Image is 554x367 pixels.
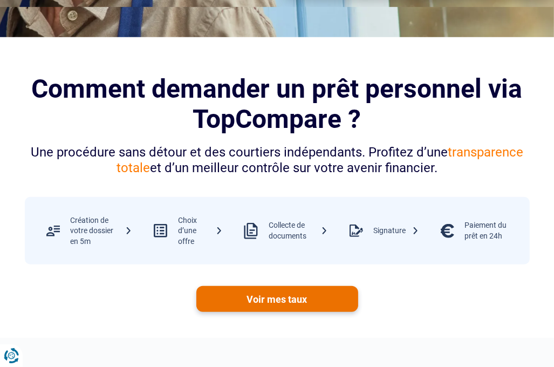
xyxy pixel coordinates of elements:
div: Signature [374,226,419,236]
div: Collecte de documents [269,220,328,241]
h2: Comment demander un prêt personnel via TopCompare ? [25,74,530,133]
div: Choix d’une offre [178,215,223,247]
div: Paiement du prêt en 24h [465,220,519,241]
span: transparence totale [117,145,523,175]
div: Une procédure sans détour et des courtiers indépendants. Profitez d’une et d’un meilleur contrôle... [25,145,530,176]
div: Création de votre dossier en 5m [71,215,132,247]
a: Voir mes taux [196,286,358,312]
